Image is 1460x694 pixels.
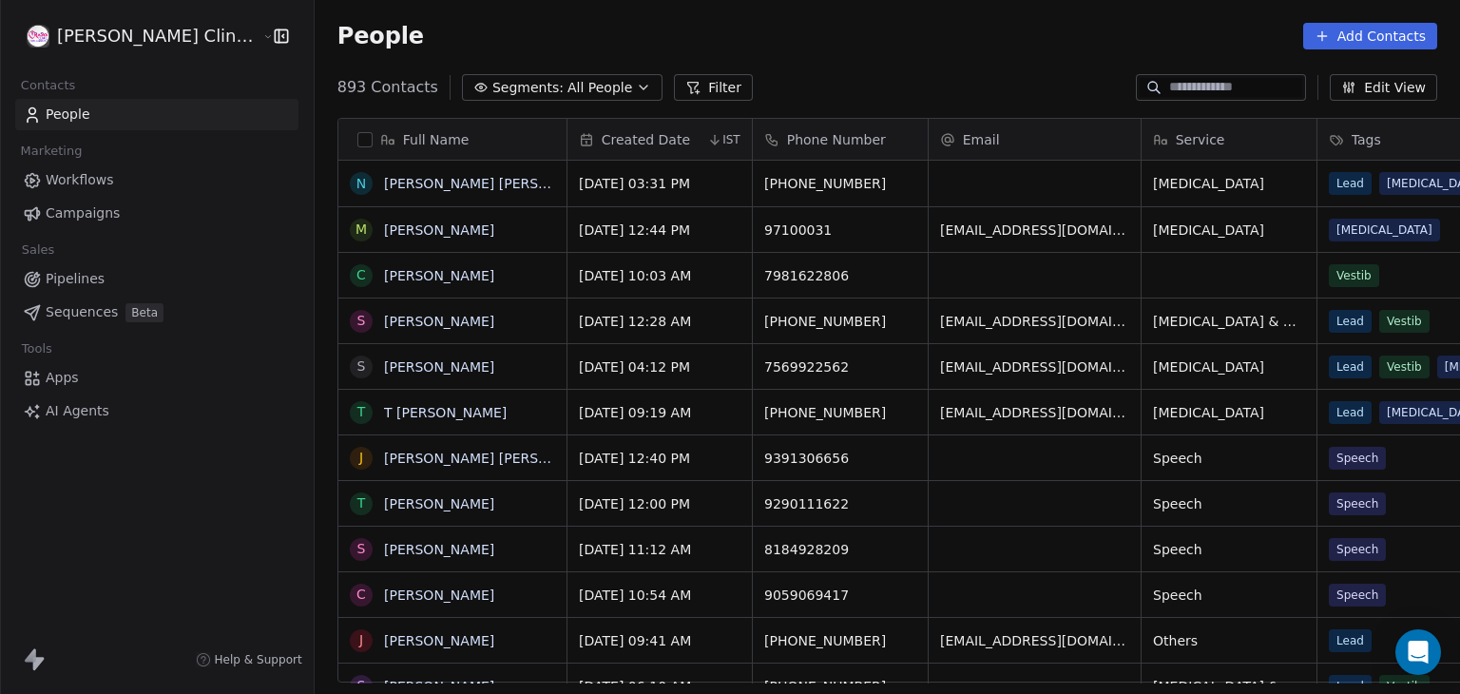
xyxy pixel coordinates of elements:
span: [DATE] 12:00 PM [579,494,740,513]
div: Full Name [338,119,567,160]
div: J [359,630,363,650]
span: [DATE] 09:41 AM [579,631,740,650]
span: Tools [13,335,60,363]
span: [DATE] 10:03 AM [579,266,740,285]
span: [PHONE_NUMBER] [764,403,916,422]
span: [DATE] 12:40 PM [579,449,740,468]
span: Lead [1329,629,1372,652]
span: 9290111622 [764,494,916,513]
button: Add Contacts [1303,23,1437,49]
div: grid [338,161,567,684]
a: [PERSON_NAME] [384,633,494,648]
a: [PERSON_NAME] [384,268,494,283]
span: Campaigns [46,203,120,223]
a: People [15,99,298,130]
img: RASYA-Clinic%20Circle%20icon%20Transparent.png [27,25,49,48]
a: [PERSON_NAME] [384,222,494,238]
span: [DATE] 11:12 AM [579,540,740,559]
div: N [355,174,365,194]
span: AI Agents [46,401,109,421]
span: [MEDICAL_DATA] [1153,174,1305,193]
span: IST [722,132,740,147]
span: [PHONE_NUMBER] [764,312,916,331]
div: J [359,448,363,468]
span: Contacts [12,71,84,100]
span: All People [567,78,632,98]
button: [PERSON_NAME] Clinic External [23,20,248,52]
span: [EMAIL_ADDRESS][DOMAIN_NAME] [940,403,1129,422]
div: C [356,585,366,605]
span: 8184928209 [764,540,916,559]
span: [EMAIL_ADDRESS][DOMAIN_NAME] [940,631,1129,650]
a: [PERSON_NAME] [PERSON_NAME] [384,451,609,466]
span: [DATE] 03:31 PM [579,174,740,193]
span: Service [1176,130,1225,149]
a: SequencesBeta [15,297,298,328]
span: Created Date [602,130,690,149]
span: 7569922562 [764,357,916,376]
a: Apps [15,362,298,394]
span: [MEDICAL_DATA] [1329,219,1440,241]
div: Created DateIST [567,119,752,160]
span: [EMAIL_ADDRESS][DOMAIN_NAME] [940,312,1129,331]
div: S [356,311,365,331]
span: Speech [1329,584,1386,607]
button: Edit View [1330,74,1437,101]
span: People [46,105,90,125]
span: Lead [1329,401,1372,424]
div: T [356,493,365,513]
a: [PERSON_NAME] [384,314,494,329]
a: [PERSON_NAME] [384,588,494,603]
span: Vestib [1379,356,1430,378]
div: S [356,539,365,559]
a: Workflows [15,164,298,196]
a: Campaigns [15,198,298,229]
span: Speech [1153,540,1305,559]
span: Others [1153,631,1305,650]
span: Apps [46,368,79,388]
span: Speech [1153,494,1305,513]
div: Phone Number [753,119,928,160]
span: Speech [1329,447,1386,470]
a: [PERSON_NAME] [384,359,494,375]
div: T [356,402,365,422]
span: [PHONE_NUMBER] [764,631,916,650]
span: Speech [1153,586,1305,605]
div: C [356,265,366,285]
span: Pipelines [46,269,105,289]
div: M [355,220,367,240]
div: Open Intercom Messenger [1395,629,1441,675]
span: [DATE] 04:12 PM [579,357,740,376]
span: Lead [1329,310,1372,333]
a: T [PERSON_NAME] [384,405,507,420]
span: Lead [1329,172,1372,195]
span: [DATE] 10:54 AM [579,586,740,605]
a: Help & Support [196,652,302,667]
span: [DATE] 09:19 AM [579,403,740,422]
span: Lead [1329,356,1372,378]
a: Pipelines [15,263,298,295]
span: Vestib [1329,264,1379,287]
div: Service [1142,119,1316,160]
span: Sales [13,236,63,264]
span: 9059069417 [764,586,916,605]
span: [MEDICAL_DATA] [1153,221,1305,240]
span: Speech [1329,492,1386,515]
span: Phone Number [787,130,886,149]
div: Email [929,119,1141,160]
span: Vestib [1379,310,1430,333]
a: [PERSON_NAME] [384,496,494,511]
span: 9391306656 [764,449,916,468]
span: [PERSON_NAME] Clinic External [57,24,258,48]
a: [PERSON_NAME] [384,542,494,557]
span: Sequences [46,302,118,322]
span: Help & Support [215,652,302,667]
span: [MEDICAL_DATA] [1153,357,1305,376]
span: 893 Contacts [337,76,438,99]
span: [EMAIL_ADDRESS][DOMAIN_NAME] [940,357,1129,376]
span: Full Name [403,130,470,149]
span: Segments: [492,78,564,98]
a: [PERSON_NAME] [PERSON_NAME] [384,176,609,191]
span: Email [963,130,1000,149]
span: Speech [1153,449,1305,468]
